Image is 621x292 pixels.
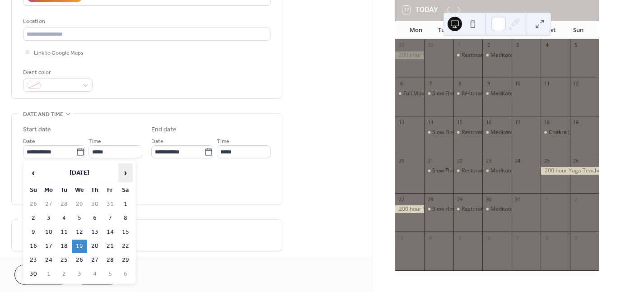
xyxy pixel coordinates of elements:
td: 17 [42,240,56,253]
div: Meditate & Create (co-ed) [482,90,511,97]
td: 29 [118,254,133,267]
td: 16 [26,240,41,253]
div: Tue [430,21,457,39]
td: 28 [57,198,71,211]
div: 6 [398,80,405,87]
div: Start date [23,125,51,134]
div: Meditate & Create (co-ed) [490,90,556,97]
td: 18 [57,240,71,253]
div: Location [23,17,269,26]
div: 12 [573,80,579,87]
div: Meditate & Create (co-ed) [490,129,556,136]
div: 200 hour Yoga Teacher Training [541,167,599,175]
td: 24 [42,254,56,267]
span: Date and time [23,110,63,119]
td: 22 [118,240,133,253]
div: 3 [398,234,405,241]
td: 25 [57,254,71,267]
td: 13 [88,226,102,239]
div: Mon [402,21,430,39]
div: 1 [456,42,463,49]
td: 6 [88,212,102,225]
div: 1 [543,196,550,203]
div: 16 [485,119,492,125]
div: Slow Flow & Restorative Yoga (women) [424,129,453,136]
td: 4 [57,212,71,225]
td: 11 [57,226,71,239]
td: 5 [72,212,87,225]
th: [DATE] [42,163,117,183]
span: Date [23,137,35,146]
td: 1 [42,268,56,281]
div: Meditate & Create (co-ed) [482,167,511,175]
th: Th [88,184,102,197]
div: 13 [398,119,405,125]
div: 27 [398,196,405,203]
th: Mo [42,184,56,197]
div: 25 [543,158,550,164]
td: 21 [103,240,117,253]
td: 26 [26,198,41,211]
div: 23 [485,158,492,164]
div: Slow Flow & Restorative Yoga (women) [424,205,453,213]
div: Slow Flow & Restorative Yoga (women) [432,90,529,97]
div: 18 [543,119,550,125]
span: Date [151,137,163,146]
th: Tu [57,184,71,197]
div: Restorative Yoga & Sound Bath (co-ed) [453,129,482,136]
div: Sat [537,21,565,39]
div: Restorative Yoga & Sound Bath (co-ed) [462,51,559,59]
td: 23 [26,254,41,267]
button: 12Today [399,4,441,16]
div: 22 [456,158,463,164]
div: 2 [573,196,579,203]
div: Full Moon Sister Circle [395,90,424,97]
div: Restorative Yoga & Sound Bath (co-ed) [462,167,559,175]
div: 5 [456,234,463,241]
td: 30 [88,198,102,211]
td: 15 [118,226,133,239]
td: 3 [42,212,56,225]
td: 27 [42,198,56,211]
div: 26 [573,158,579,164]
div: Meditate & Create (co-ed) [490,205,556,213]
td: 20 [88,240,102,253]
div: Meditate & Create (co-ed) [482,51,511,59]
td: 31 [103,198,117,211]
td: 8 [118,212,133,225]
div: 8 [456,80,463,87]
div: 28 [427,196,434,203]
div: Meditate & Create (co-ed) [482,129,511,136]
div: 29 [456,196,463,203]
td: 28 [103,254,117,267]
span: ‹ [27,164,40,182]
div: End date [151,125,177,134]
div: 4 [543,42,550,49]
div: Sun [565,21,592,39]
div: Event color [23,68,91,77]
td: 10 [42,226,56,239]
div: 3 [514,42,521,49]
span: › [119,164,132,182]
td: 4 [88,268,102,281]
td: 19 [72,240,87,253]
div: Full Moon Sister Circle [403,90,459,97]
span: Link to Google Maps [34,48,84,58]
div: 5 [573,42,579,49]
div: 2 [485,42,492,49]
div: 19 [573,119,579,125]
div: Restorative Yoga & Sound Bath (co-ed) [462,129,559,136]
div: 17 [514,119,521,125]
div: 6 [485,234,492,241]
td: 29 [72,198,87,211]
td: 12 [72,226,87,239]
th: Fr [103,184,117,197]
th: Su [26,184,41,197]
div: 11 [543,80,550,87]
button: Cancel [14,264,70,285]
div: Chakra Journey: An Energy Exploration Through the Healing Arts [541,129,570,136]
div: 30 [485,196,492,203]
div: Restorative Yoga & Sound Bath (co-ed) [453,90,482,97]
div: Restorative Yoga & Sound Bath (co-ed) [453,51,482,59]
